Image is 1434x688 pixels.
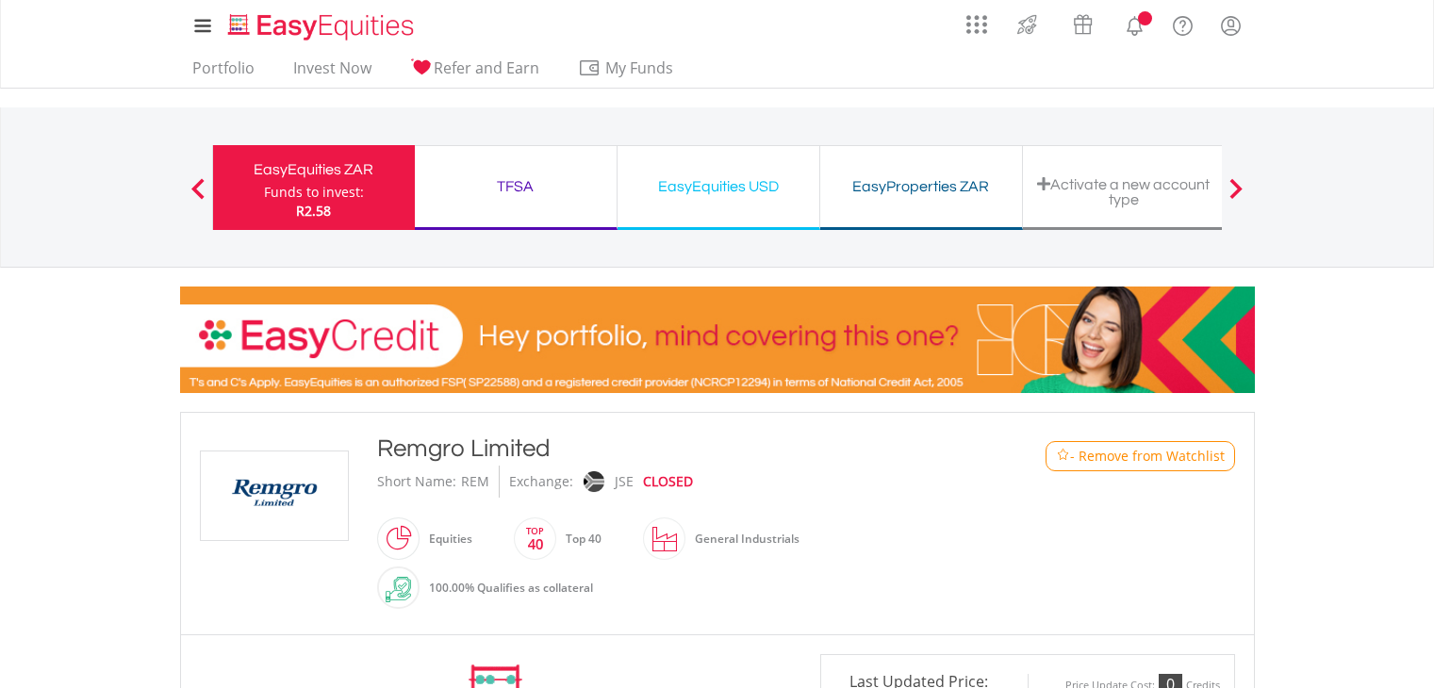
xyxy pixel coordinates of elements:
[420,516,472,562] div: Equities
[221,5,421,42] a: Home page
[1070,447,1225,466] span: - Remove from Watchlist
[1012,9,1043,40] img: thrive-v2.svg
[954,5,999,35] a: AppsGrid
[403,58,547,88] a: Refer and Earn
[461,466,489,498] div: REM
[377,466,456,498] div: Short Name:
[685,516,799,562] div: General Industrials
[578,56,701,80] span: My Funds
[556,516,602,562] div: Top 40
[386,577,411,602] img: collateral-qualifying-green.svg
[224,11,421,42] img: EasyEquities_Logo.png
[583,471,603,492] img: jse.png
[1046,441,1235,471] button: Watchlist - Remove from Watchlist
[1067,9,1098,40] img: vouchers-v2.svg
[509,466,573,498] div: Exchange:
[224,156,404,183] div: EasyEquities ZAR
[204,451,345,540] img: EQU.ZA.REM.png
[264,183,364,202] div: Funds to invest:
[434,57,539,78] span: Refer and Earn
[426,173,605,200] div: TFSA
[643,466,693,498] div: CLOSED
[286,58,379,88] a: Invest Now
[966,14,987,35] img: grid-menu-icon.svg
[832,173,1011,200] div: EasyProperties ZAR
[1034,176,1213,207] div: Activate a new account type
[377,432,969,466] div: Remgro Limited
[296,202,331,220] span: R2.58
[629,173,808,200] div: EasyEquities USD
[1055,5,1111,40] a: Vouchers
[180,287,1255,393] img: EasyCredit Promotion Banner
[1207,5,1255,46] a: My Profile
[185,58,262,88] a: Portfolio
[1056,449,1070,463] img: Watchlist
[1111,5,1159,42] a: Notifications
[1159,5,1207,42] a: FAQ's and Support
[429,580,593,596] span: 100.00% Qualifies as collateral
[615,466,634,498] div: JSE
